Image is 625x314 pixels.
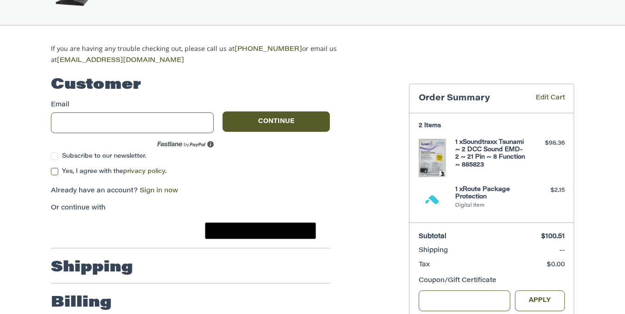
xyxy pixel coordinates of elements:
[455,139,526,169] h4: 1 x Soundtraxx Tsunami ~ 2 DCC Sound EMD-2 ~ 21 Pin ~ 8 Function ~ 885823
[419,93,522,104] h3: Order Summary
[62,168,167,174] span: Yes, I agree with the .
[528,139,565,148] div: $98.36
[522,93,565,104] a: Edit Cart
[223,111,330,132] button: Continue
[235,46,302,53] a: [PHONE_NUMBER]
[205,222,316,239] button: Google Pay
[541,234,565,240] span: $100.51
[123,168,165,174] a: privacy policy
[419,247,448,254] span: Shipping
[51,203,330,213] p: Or continue with
[528,186,565,195] div: $2.15
[51,43,366,66] p: If you are having any trouble checking out, please call us at or email us at
[419,276,565,286] div: Coupon/Gift Certificate
[419,290,511,311] input: Gift Certificate or Coupon Code
[419,262,430,268] span: Tax
[62,153,146,159] span: Subscribe to our newsletter.
[51,294,111,312] h2: Billing
[547,262,565,268] span: $0.00
[419,122,565,129] h3: 2 Items
[57,57,184,64] a: [EMAIL_ADDRESS][DOMAIN_NAME]
[140,188,178,194] a: Sign in now
[419,234,446,240] span: Subtotal
[48,222,118,239] iframe: PayPal-paypal
[455,202,526,210] li: Digital Item
[51,100,214,110] label: Email
[126,222,196,239] iframe: PayPal-paylater
[559,247,565,254] span: --
[515,290,565,311] button: Apply
[51,259,133,277] h2: Shipping
[51,186,330,196] p: Already have an account?
[455,186,526,201] h4: 1 x Route Package Protection
[51,76,141,94] h2: Customer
